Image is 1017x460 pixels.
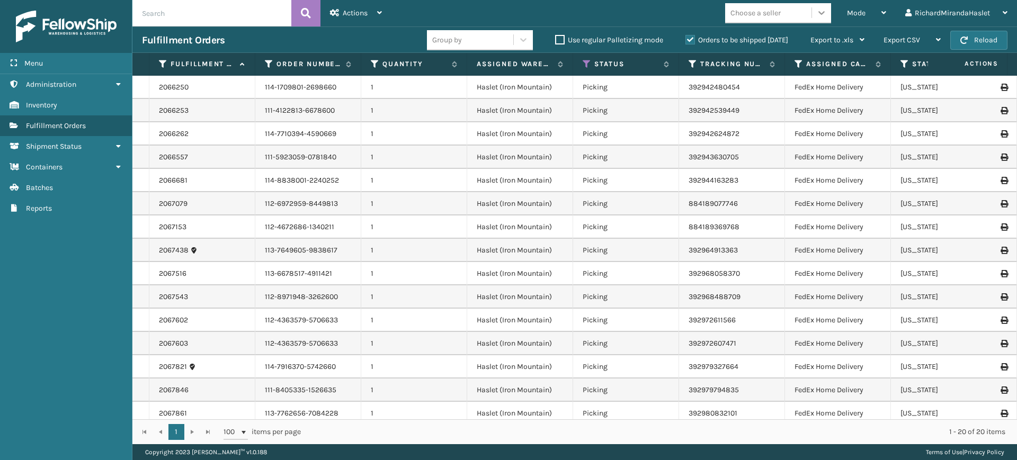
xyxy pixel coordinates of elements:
[689,292,741,301] a: 392968488709
[926,444,1004,460] div: |
[26,183,53,192] span: Batches
[931,55,1005,73] span: Actions
[964,448,1004,456] a: Privacy Policy
[467,215,573,239] td: Haslet (Iron Mountain)
[785,215,891,239] td: FedEx Home Delivery
[689,106,739,115] a: 392942539449
[1001,270,1007,277] i: Print Label
[467,146,573,169] td: Haslet (Iron Mountain)
[1001,107,1007,114] i: Print Label
[16,11,117,42] img: logo
[467,309,573,332] td: Haslet (Iron Mountain)
[891,76,997,99] td: [US_STATE]
[573,262,679,285] td: Picking
[467,355,573,378] td: Haslet (Iron Mountain)
[1001,410,1007,417] i: Print Label
[573,122,679,146] td: Picking
[361,122,467,146] td: 1
[685,35,788,44] label: Orders to be shipped [DATE]
[847,8,866,17] span: Mode
[361,192,467,215] td: 1
[689,362,738,371] a: 392979327664
[689,269,740,278] a: 392968058370
[1001,84,1007,91] i: Print Label
[432,34,462,46] div: Group by
[785,285,891,309] td: FedEx Home Delivery
[573,402,679,425] td: Picking
[467,285,573,309] td: Haslet (Iron Mountain)
[255,262,361,285] td: 113-6678517-4911421
[477,59,552,69] label: Assigned Warehouse
[467,332,573,355] td: Haslet (Iron Mountain)
[467,402,573,425] td: Haslet (Iron Mountain)
[361,146,467,169] td: 1
[467,239,573,262] td: Haslet (Iron Mountain)
[467,99,573,122] td: Haslet (Iron Mountain)
[573,169,679,192] td: Picking
[255,122,361,146] td: 114-7710394-4590669
[785,355,891,378] td: FedEx Home Delivery
[1001,317,1007,324] i: Print Label
[467,192,573,215] td: Haslet (Iron Mountain)
[785,146,891,169] td: FedEx Home Delivery
[573,239,679,262] td: Picking
[573,215,679,239] td: Picking
[891,239,997,262] td: [US_STATE]
[361,76,467,99] td: 1
[255,285,361,309] td: 112-8971948-3262600
[159,175,188,186] a: 2066681
[26,101,57,110] span: Inventory
[1001,293,1007,301] i: Print Label
[255,378,361,402] td: 111-8405335-1526635
[467,76,573,99] td: Haslet (Iron Mountain)
[573,378,679,402] td: Picking
[159,315,188,326] a: 2067602
[171,59,235,69] label: Fulfillment Order Id
[467,378,573,402] td: Haslet (Iron Mountain)
[361,99,467,122] td: 1
[891,285,997,309] td: [US_STATE]
[467,262,573,285] td: Haslet (Iron Mountain)
[159,82,189,93] a: 2066250
[255,355,361,378] td: 114-7916370-5742660
[785,262,891,285] td: FedEx Home Delivery
[594,59,658,69] label: Status
[159,408,187,419] a: 2067861
[24,59,43,68] span: Menu
[361,355,467,378] td: 1
[159,338,188,349] a: 2067603
[159,152,188,163] a: 2066557
[145,444,267,460] p: Copyright 2023 [PERSON_NAME]™ v 1.0.188
[785,76,891,99] td: FedEx Home Delivery
[891,378,997,402] td: [US_STATE]
[891,309,997,332] td: [US_STATE]
[467,122,573,146] td: Haslet (Iron Mountain)
[255,169,361,192] td: 114-8838001-2240252
[1001,386,1007,394] i: Print Label
[573,332,679,355] td: Picking
[361,309,467,332] td: 1
[159,292,188,302] a: 2067543
[806,59,870,69] label: Assigned Carrier Service
[785,402,891,425] td: FedEx Home Delivery
[26,163,63,172] span: Containers
[689,246,738,255] a: 392964913363
[573,309,679,332] td: Picking
[785,122,891,146] td: FedEx Home Delivery
[785,378,891,402] td: FedEx Home Delivery
[361,378,467,402] td: 1
[1001,200,1007,208] i: Print Label
[730,7,781,19] div: Choose a seller
[573,99,679,122] td: Picking
[891,355,997,378] td: [US_STATE]
[255,76,361,99] td: 114-1709801-2698660
[255,402,361,425] td: 113-7762656-7084228
[142,34,225,47] h3: Fulfillment Orders
[159,245,189,256] a: 2067438
[361,239,467,262] td: 1
[159,105,189,116] a: 2066253
[689,83,740,92] a: 392942480454
[555,35,663,44] label: Use regular Palletizing mode
[467,169,573,192] td: Haslet (Iron Mountain)
[785,332,891,355] td: FedEx Home Delivery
